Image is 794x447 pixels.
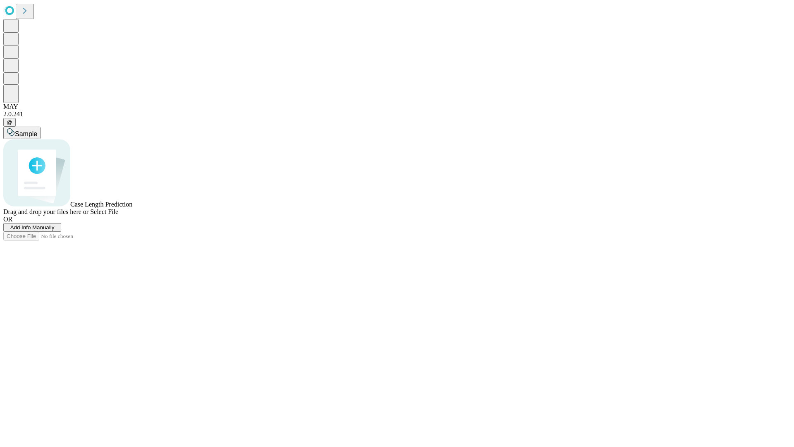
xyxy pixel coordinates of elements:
span: Add Info Manually [10,224,55,231]
button: Sample [3,127,41,139]
span: Select File [90,208,118,215]
span: Drag and drop your files here or [3,208,88,215]
div: 2.0.241 [3,111,791,118]
button: @ [3,118,16,127]
span: Sample [15,130,37,137]
span: Case Length Prediction [70,201,132,208]
div: MAY [3,103,791,111]
span: OR [3,216,12,223]
span: @ [7,119,12,125]
button: Add Info Manually [3,223,61,232]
